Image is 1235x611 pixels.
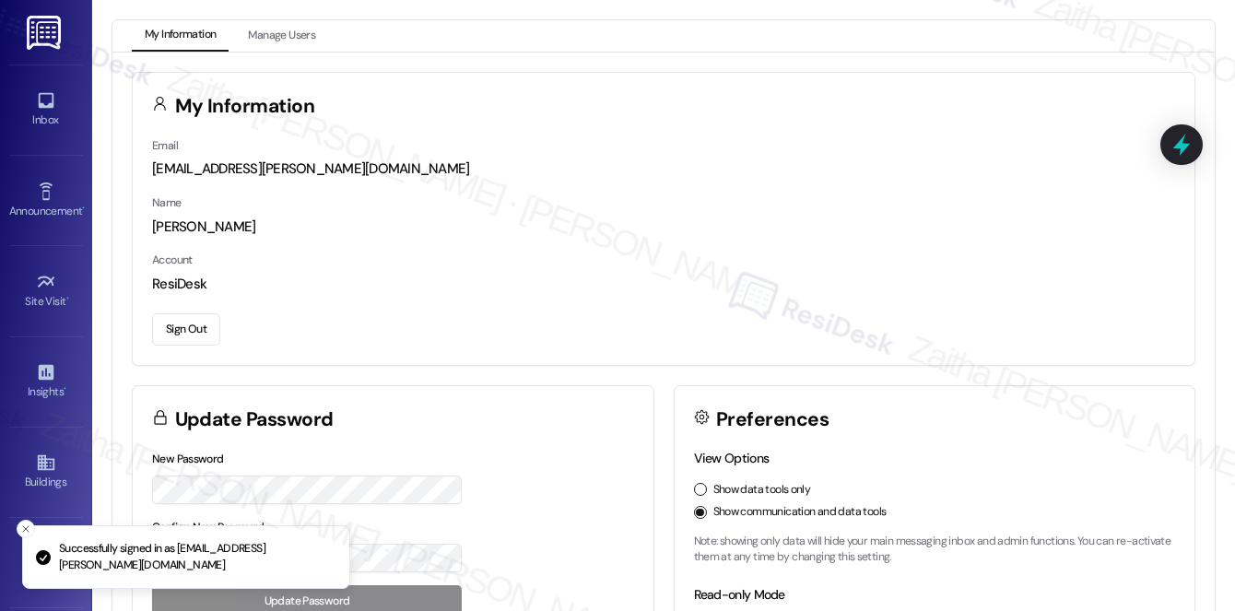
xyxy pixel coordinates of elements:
p: Successfully signed in as [EMAIL_ADDRESS][PERSON_NAME][DOMAIN_NAME] [59,541,335,573]
label: Email [152,138,178,153]
div: [EMAIL_ADDRESS][PERSON_NAME][DOMAIN_NAME] [152,159,1175,179]
label: Account [152,253,193,267]
span: • [64,382,66,395]
h3: My Information [175,97,315,116]
h3: Update Password [175,410,334,429]
button: My Information [132,20,229,52]
label: New Password [152,452,224,466]
div: [PERSON_NAME] [152,217,1175,237]
a: Leads [9,538,83,588]
span: • [82,202,85,215]
p: Note: showing only data will hide your main messaging inbox and admin functions. You can re-activ... [694,534,1176,566]
h3: Preferences [716,410,829,429]
a: Inbox [9,85,83,135]
label: Show communication and data tools [713,504,887,521]
span: • [66,292,69,305]
label: Read-only Mode [694,586,785,603]
label: Name [152,195,182,210]
div: ResiDesk [152,275,1175,294]
button: Close toast [17,520,35,538]
button: Sign Out [152,313,220,346]
a: Insights • [9,357,83,406]
a: Site Visit • [9,266,83,316]
button: Manage Users [235,20,328,52]
img: ResiDesk Logo [27,16,65,50]
label: View Options [694,450,770,466]
a: Buildings [9,447,83,497]
label: Show data tools only [713,482,811,499]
